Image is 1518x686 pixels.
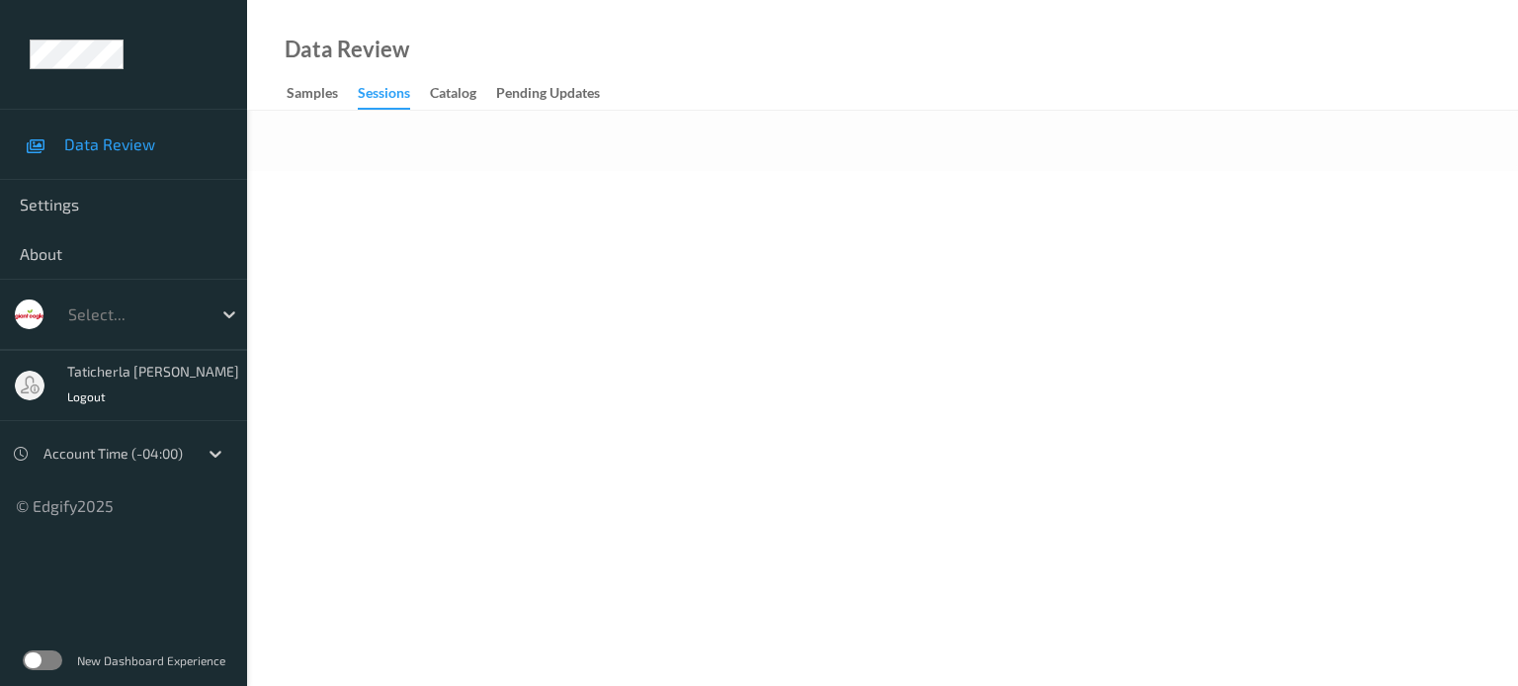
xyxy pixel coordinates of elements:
a: Pending Updates [496,80,620,108]
a: Samples [287,80,358,108]
div: Samples [287,83,338,108]
div: Pending Updates [496,83,600,108]
a: Sessions [358,80,430,110]
div: Sessions [358,83,410,110]
div: Catalog [430,83,476,108]
div: Data Review [285,40,409,59]
a: Catalog [430,80,496,108]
